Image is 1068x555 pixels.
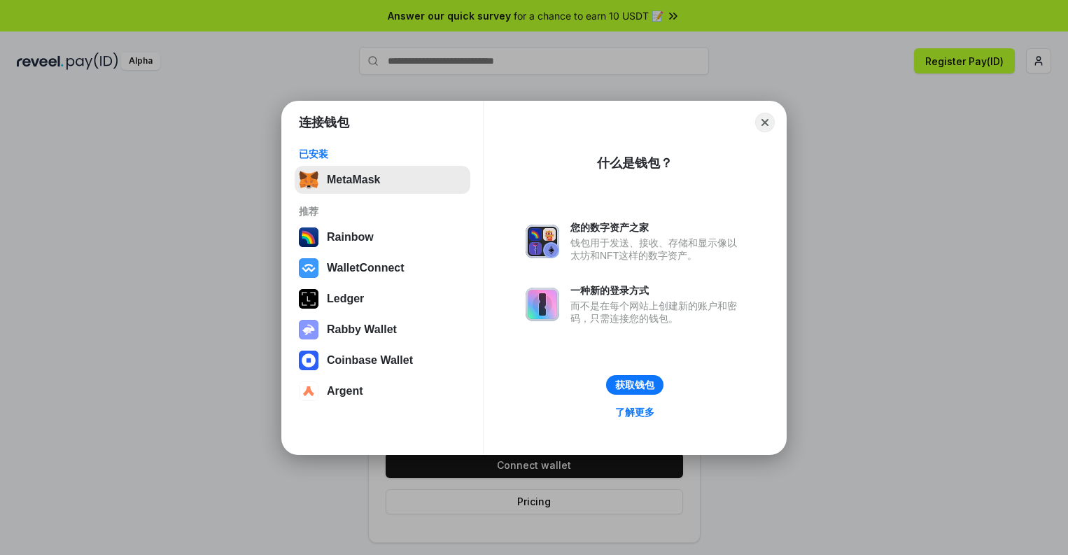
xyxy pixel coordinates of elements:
div: 推荐 [299,205,466,218]
a: 了解更多 [607,403,663,421]
div: Argent [327,385,363,398]
div: Ledger [327,293,364,305]
div: 您的数字资产之家 [570,221,744,234]
div: 已安装 [299,148,466,160]
div: 一种新的登录方式 [570,284,744,297]
button: Argent [295,377,470,405]
img: svg+xml,%3Csvg%20xmlns%3D%22http%3A%2F%2Fwww.w3.org%2F2000%2Fsvg%22%20fill%3D%22none%22%20viewBox... [526,288,559,321]
img: svg+xml,%3Csvg%20xmlns%3D%22http%3A%2F%2Fwww.w3.org%2F2000%2Fsvg%22%20fill%3D%22none%22%20viewBox... [526,225,559,258]
div: 了解更多 [615,406,654,419]
h1: 连接钱包 [299,114,349,131]
img: svg+xml,%3Csvg%20width%3D%22120%22%20height%3D%22120%22%20viewBox%3D%220%200%20120%20120%22%20fil... [299,227,318,247]
div: Rabby Wallet [327,323,397,336]
button: Close [755,113,775,132]
div: MetaMask [327,174,380,186]
div: 而不是在每个网站上创建新的账户和密码，只需连接您的钱包。 [570,300,744,325]
img: svg+xml,%3Csvg%20fill%3D%22none%22%20height%3D%2233%22%20viewBox%3D%220%200%2035%2033%22%20width%... [299,170,318,190]
img: svg+xml,%3Csvg%20width%3D%2228%22%20height%3D%2228%22%20viewBox%3D%220%200%2028%2028%22%20fill%3D... [299,351,318,370]
div: 钱包用于发送、接收、存储和显示像以太坊和NFT这样的数字资产。 [570,237,744,262]
button: Rainbow [295,223,470,251]
button: Rabby Wallet [295,316,470,344]
div: 获取钱包 [615,379,654,391]
img: svg+xml,%3Csvg%20width%3D%2228%22%20height%3D%2228%22%20viewBox%3D%220%200%2028%2028%22%20fill%3D... [299,381,318,401]
button: Coinbase Wallet [295,346,470,374]
button: MetaMask [295,166,470,194]
div: 什么是钱包？ [597,155,673,171]
img: svg+xml,%3Csvg%20xmlns%3D%22http%3A%2F%2Fwww.w3.org%2F2000%2Fsvg%22%20fill%3D%22none%22%20viewBox... [299,320,318,339]
div: Rainbow [327,231,374,244]
img: svg+xml,%3Csvg%20width%3D%2228%22%20height%3D%2228%22%20viewBox%3D%220%200%2028%2028%22%20fill%3D... [299,258,318,278]
button: 获取钱包 [606,375,663,395]
img: svg+xml,%3Csvg%20xmlns%3D%22http%3A%2F%2Fwww.w3.org%2F2000%2Fsvg%22%20width%3D%2228%22%20height%3... [299,289,318,309]
button: WalletConnect [295,254,470,282]
div: WalletConnect [327,262,405,274]
div: Coinbase Wallet [327,354,413,367]
button: Ledger [295,285,470,313]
